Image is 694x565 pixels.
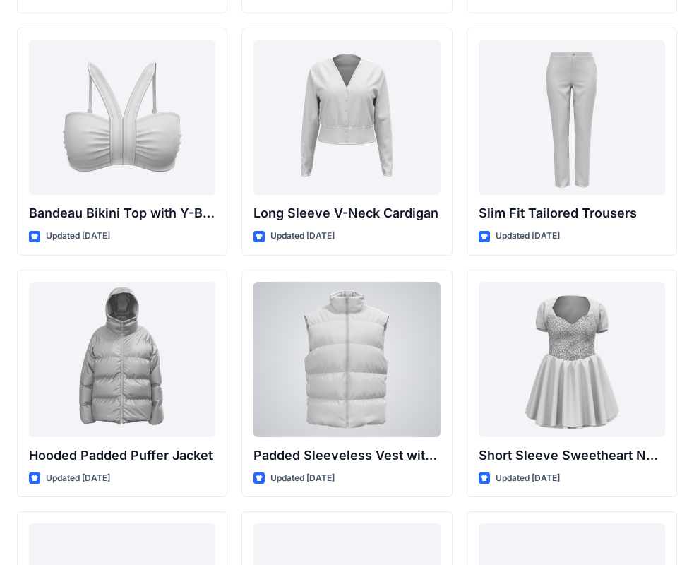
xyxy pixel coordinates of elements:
[479,282,665,437] a: Short Sleeve Sweetheart Neckline Mini Dress with Textured Bodice
[46,471,110,486] p: Updated [DATE]
[29,282,215,437] a: Hooded Padded Puffer Jacket
[496,229,560,244] p: Updated [DATE]
[253,40,440,195] a: Long Sleeve V-Neck Cardigan
[253,203,440,223] p: Long Sleeve V-Neck Cardigan
[479,446,665,465] p: Short Sleeve Sweetheart Neckline Mini Dress with Textured Bodice
[253,282,440,437] a: Padded Sleeveless Vest with Stand Collar
[29,40,215,195] a: Bandeau Bikini Top with Y-Back Straps and Stitch Detail
[479,40,665,195] a: Slim Fit Tailored Trousers
[270,471,335,486] p: Updated [DATE]
[479,203,665,223] p: Slim Fit Tailored Trousers
[496,471,560,486] p: Updated [DATE]
[29,203,215,223] p: Bandeau Bikini Top with Y-Back Straps and Stitch Detail
[29,446,215,465] p: Hooded Padded Puffer Jacket
[46,229,110,244] p: Updated [DATE]
[253,446,440,465] p: Padded Sleeveless Vest with Stand Collar
[270,229,335,244] p: Updated [DATE]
